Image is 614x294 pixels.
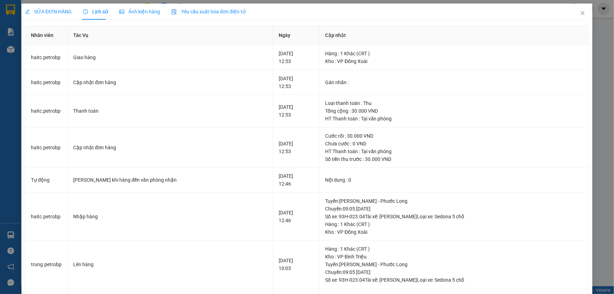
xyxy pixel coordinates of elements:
[279,75,314,90] div: [DATE] 12:53
[25,240,68,289] td: trung.petrobp
[279,209,314,224] div: [DATE] 12:46
[119,9,124,14] span: picture
[325,79,583,86] div: Gán nhãn :
[73,176,267,184] div: [PERSON_NAME] khi hàng đến văn phòng nhận
[325,115,583,123] div: HT Thanh toán : Tại văn phòng
[325,99,583,107] div: Loại thanh toán : Thu
[73,144,267,151] div: Cập nhật đơn hàng
[25,168,68,193] td: Tự động
[279,172,314,188] div: [DATE] 12:46
[325,220,583,228] div: Hàng : 1 Khác (CRT )
[279,103,314,119] div: [DATE] 12:53
[325,155,583,163] div: Số tiền thu trước : 30.000 VND
[279,50,314,65] div: [DATE] 12:53
[25,26,68,45] th: Nhân viên
[25,70,68,95] td: haitc.petrobp
[25,9,72,14] span: SỬA ĐƠN HÀNG
[279,257,314,272] div: [DATE] 10:03
[319,26,589,45] th: Cập nhật
[325,176,583,184] div: Nội dung : 0
[25,95,68,127] td: haitc.petrobp
[73,261,267,268] div: Lên hàng
[73,107,267,115] div: Thanh toán
[68,26,273,45] th: Tác Vụ
[325,140,583,148] div: Chưa cước : 0 VND
[325,148,583,155] div: HT Thanh toán : Tại văn phòng
[273,26,319,45] th: Ngày
[73,213,267,220] div: Nhập hàng
[73,79,267,86] div: Cập nhật đơn hàng
[83,9,88,14] span: clock-circle
[325,197,583,220] div: Tuyến : [PERSON_NAME] - Phước Long Chuyến: 09:05 [DATE] Số xe: 93H-023.04 Tài xế: [PERSON_NAME] ...
[580,10,585,16] span: close
[325,253,583,261] div: Kho : VP Bình Triệu
[325,50,583,57] div: Hàng : 1 Khác (CRT )
[279,140,314,155] div: [DATE] 12:53
[325,132,583,140] div: Cước rồi : 30.000 VND
[325,228,583,236] div: Kho : VP Đồng Xoài
[573,4,593,23] button: Close
[325,57,583,65] div: Kho : VP Đồng Xoài
[325,261,583,284] div: Tuyến : [PERSON_NAME] - Phước Long Chuyến: 09:05 [DATE] Số xe: 93H-023.04 Tài xế: [PERSON_NAME] ...
[171,9,177,15] img: icon
[119,9,160,14] span: Ảnh kiện hàng
[73,54,267,61] div: Giao hàng
[25,193,68,241] td: haitc.petrobp
[83,9,108,14] span: Lịch sử
[25,45,68,70] td: haitc.petrobp
[171,9,246,14] span: Yêu cầu xuất hóa đơn điện tử
[325,107,583,115] div: Tổng cộng : 30.000 VND
[25,127,68,168] td: haitc.petrobp
[25,9,30,14] span: edit
[325,245,583,253] div: Hàng : 1 Khác (CRT )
